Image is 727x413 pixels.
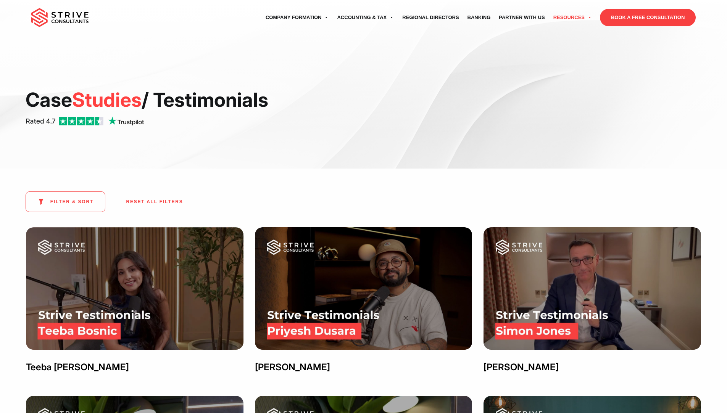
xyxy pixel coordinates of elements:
a: Company Formation [261,7,333,28]
a: Teeba [PERSON_NAME] [26,362,129,373]
a: [PERSON_NAME] [255,362,330,373]
a: [PERSON_NAME] [484,362,559,373]
span: Studies [72,88,142,111]
a: BOOK A FREE CONSULTATION [600,9,696,26]
span: FILTER & SORT [50,199,93,204]
button: FILTER & SORT [26,191,105,212]
a: Banking [463,7,495,28]
a: Accounting & Tax [333,7,398,28]
a: Resources [549,7,596,28]
a: Partner with Us [495,7,549,28]
h1: Case / Testimonials [26,88,316,112]
a: Regional Directors [398,7,463,28]
img: main-logo.svg [31,8,89,27]
button: RESET ALL FILTERS [114,192,194,211]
